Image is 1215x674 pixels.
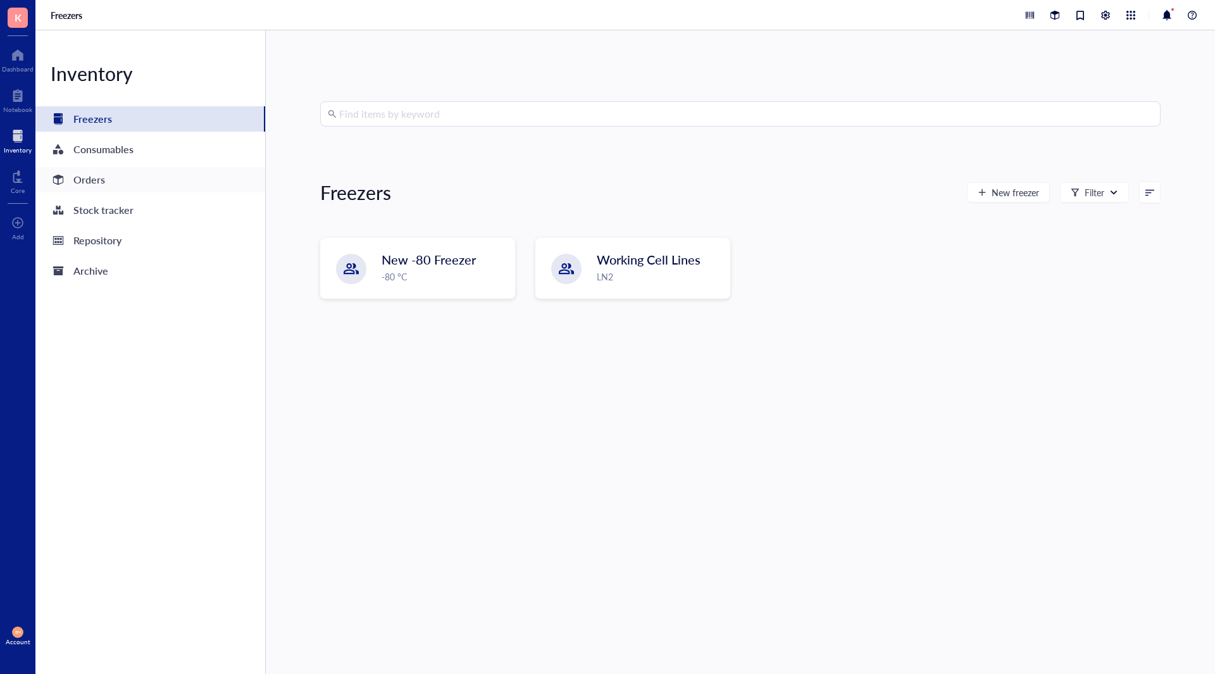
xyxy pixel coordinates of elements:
button: New freezer [967,182,1050,203]
div: Repository [73,232,121,249]
div: Add [12,233,24,240]
div: Consumables [73,140,134,158]
span: New freezer [992,187,1039,197]
div: Filter [1085,185,1104,199]
div: Dashboard [2,65,34,73]
span: Working Cell Lines [597,251,701,268]
span: DM [15,630,21,634]
div: Inventory [35,61,265,86]
div: -80 °C [382,270,507,284]
div: Freezers [320,180,391,205]
div: Archive [73,262,108,280]
a: Archive [35,258,265,284]
a: Notebook [3,85,32,113]
a: Orders [35,167,265,192]
div: LN2 [597,270,722,284]
div: Inventory [4,146,32,154]
a: Core [11,166,25,194]
div: Core [11,187,25,194]
span: K [15,9,22,25]
span: New -80 Freezer [382,251,476,268]
div: Account [6,638,30,646]
a: Freezers [35,106,265,132]
a: Dashboard [2,45,34,73]
a: Repository [35,228,265,253]
a: Inventory [4,126,32,154]
div: Freezers [73,110,112,128]
div: Stock tracker [73,201,134,219]
a: Consumables [35,137,265,162]
div: Notebook [3,106,32,113]
div: Orders [73,171,105,189]
a: Freezers [51,9,85,21]
a: Stock tracker [35,197,265,223]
